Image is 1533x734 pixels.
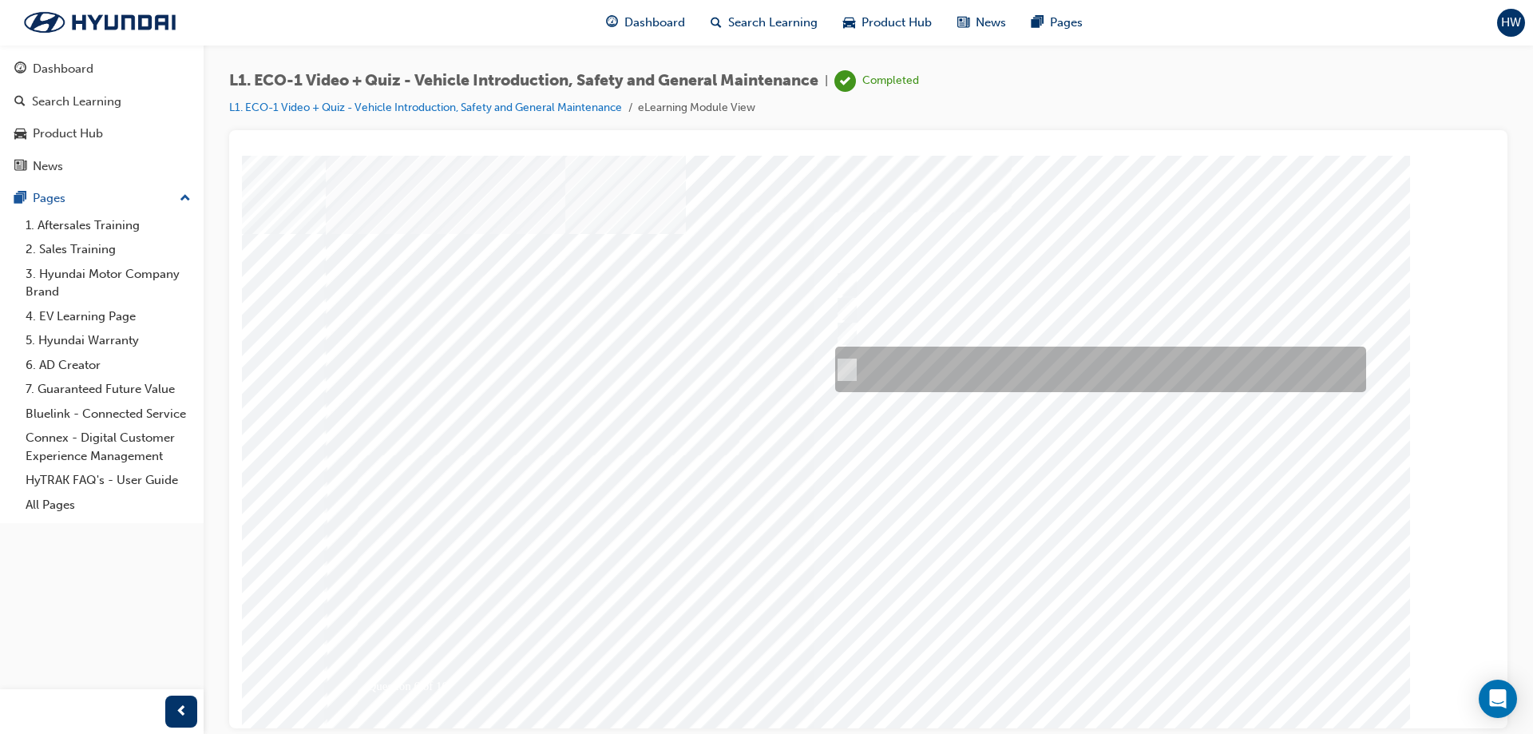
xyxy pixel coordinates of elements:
[593,6,698,39] a: guage-iconDashboard
[1497,9,1525,37] button: HW
[1032,13,1044,33] span: pages-icon
[1019,6,1095,39] a: pages-iconPages
[229,101,622,114] a: L1. ECO-1 Video + Quiz - Vehicle Introduction, Safety and General Maintenance
[1479,680,1517,718] div: Open Intercom Messenger
[14,192,26,206] span: pages-icon
[229,72,818,90] span: L1. ECO-1 Video + Quiz - Vehicle Introduction, Safety and General Maintenance
[945,6,1019,39] a: news-iconNews
[33,60,93,78] div: Dashboard
[19,328,197,353] a: 5. Hyundai Warranty
[32,93,121,111] div: Search Learning
[14,160,26,174] span: news-icon
[19,262,197,304] a: 3. Hyundai Motor Company Brand
[1050,14,1083,32] span: Pages
[638,99,755,117] li: eLearning Module View
[14,62,26,77] span: guage-icon
[19,213,197,238] a: 1. Aftersales Training
[6,152,197,181] a: News
[176,702,188,722] span: prev-icon
[19,304,197,329] a: 4. EV Learning Page
[19,353,197,378] a: 6. AD Creator
[624,14,685,32] span: Dashboard
[6,87,197,117] a: Search Learning
[6,119,197,149] a: Product Hub
[33,189,65,208] div: Pages
[976,14,1006,32] span: News
[14,95,26,109] span: search-icon
[14,127,26,141] span: car-icon
[6,51,197,184] button: DashboardSearch LearningProduct HubNews
[728,14,818,32] span: Search Learning
[957,13,969,33] span: news-icon
[6,54,197,84] a: Dashboard
[834,70,856,92] span: learningRecordVerb_COMPLETE-icon
[711,13,722,33] span: search-icon
[6,184,197,213] button: Pages
[843,13,855,33] span: car-icon
[606,13,618,33] span: guage-icon
[862,73,919,89] div: Completed
[19,377,197,402] a: 7. Guaranteed Future Value
[124,518,221,542] div: Question 6 of 10
[33,157,63,176] div: News
[825,72,828,90] span: |
[33,125,103,143] div: Product Hub
[19,468,197,493] a: HyTRAK FAQ's - User Guide
[698,6,830,39] a: search-iconSearch Learning
[862,14,932,32] span: Product Hub
[19,426,197,468] a: Connex - Digital Customer Experience Management
[19,402,197,427] a: Bluelink - Connected Service
[830,6,945,39] a: car-iconProduct Hub
[8,6,192,39] img: Trak
[19,493,197,518] a: All Pages
[1501,14,1521,32] span: HW
[180,188,191,209] span: up-icon
[19,237,197,262] a: 2. Sales Training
